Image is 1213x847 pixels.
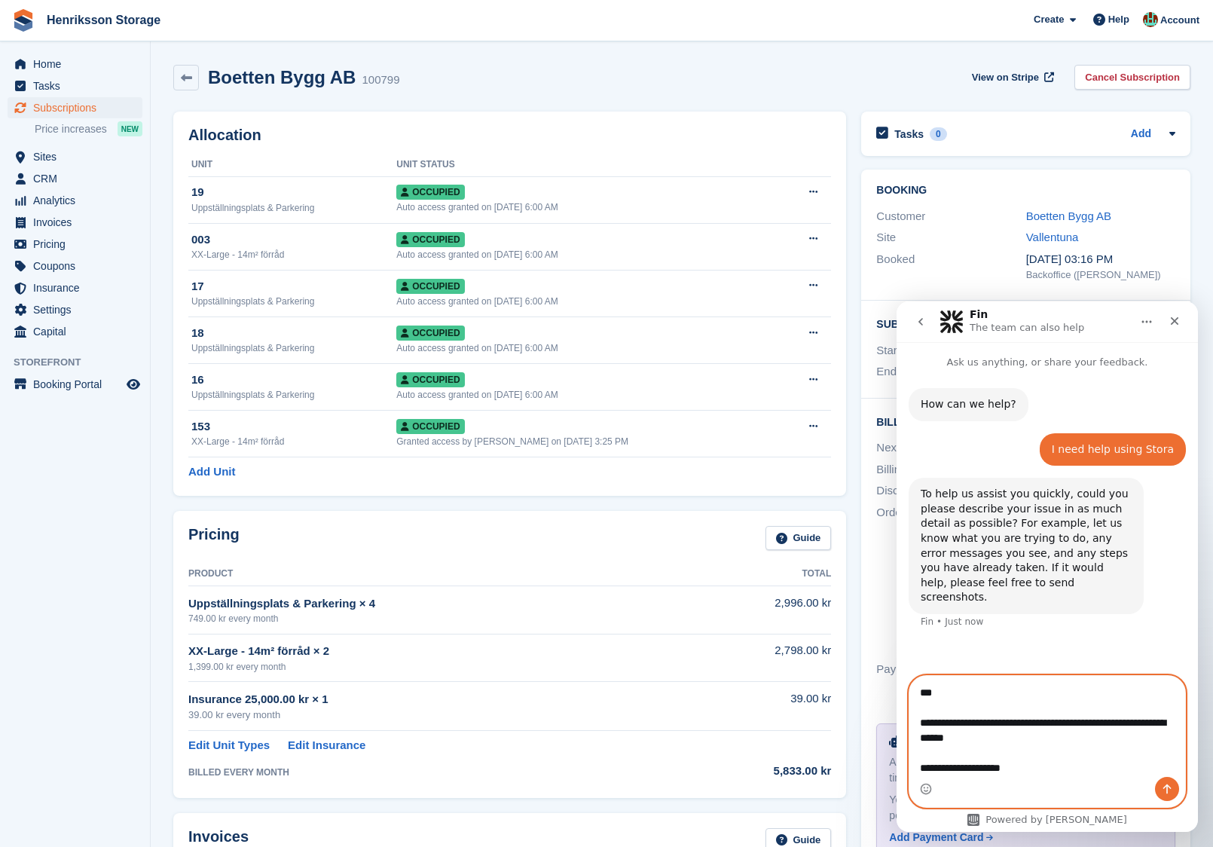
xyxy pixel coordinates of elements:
div: Uppställningsplats & Parkering [191,201,396,215]
span: Occupied [396,372,464,387]
div: Payment method [876,661,1025,678]
a: menu [8,255,142,277]
span: Occupied [396,185,464,200]
span: Price increases [35,122,107,136]
div: BILLED EVERY MONTH [188,766,680,779]
div: Insurance 25,000.00 kr × 1 [188,691,680,708]
img: stora-icon-8386f47178a22dfd0bd8f6a31ec36ba5ce8667c1dd55bd0f319d3a0aa187defe.svg [12,9,35,32]
div: Auto access granted on [DATE] 6:00 AM [396,341,779,355]
div: XX-Large - 14m² förråd × 2 [188,643,680,660]
div: Customer [876,208,1025,225]
div: Automate payments [889,733,1163,751]
a: Vallentuna [1026,231,1079,243]
h2: Booking [876,185,1175,197]
div: Uppställningsplats & Parkering × 4 [188,595,680,613]
div: 749.00 kr every month [188,612,680,625]
div: Granted access by [PERSON_NAME] on [DATE] 3:25 PM [396,435,779,448]
a: Edit Insurance [288,737,365,754]
span: Capital [33,321,124,342]
a: Cancel Subscription [1074,65,1190,90]
a: menu [8,277,142,298]
div: 1,399.00 kr every month [188,660,680,674]
div: Auto access granted on [DATE] 6:00 AM [396,200,779,214]
div: You can add it for them, or request they do so via their portal. [889,792,1163,824]
div: Auto access granted on [DATE] 6:00 AM [396,295,779,308]
th: Unit Status [396,153,779,177]
div: XX-Large - 14m² förråd [191,435,396,448]
a: menu [8,168,142,189]
span: Coupons [33,255,124,277]
div: Billing period [876,461,1025,479]
h2: Boetten Bygg AB [208,67,356,87]
a: menu [8,75,142,96]
a: Add Unit [188,463,235,481]
div: 0 [930,127,947,141]
th: Unit [188,153,396,177]
div: Booked [876,251,1025,283]
div: Discount [876,482,1025,500]
span: Create [1034,12,1064,27]
div: Next invoice [876,439,1025,457]
span: Subscriptions [33,97,124,118]
a: menu [8,212,142,233]
iframe: To enrich screen reader interactions, please activate Accessibility in Grammarly extension settings [897,301,1198,832]
div: 19 [191,184,396,201]
div: Site [876,229,1025,246]
span: Account [1160,13,1199,28]
div: Auto access granted on [DATE] 6:00 AM [396,248,779,261]
th: Product [188,562,680,586]
span: Insurance [33,277,124,298]
div: 153 [191,418,396,436]
a: Edit Unit Types [188,737,270,754]
img: Isak Martinelle [1143,12,1158,27]
a: menu [8,97,142,118]
div: Auto access granted on [DATE] 6:00 AM [396,388,779,402]
h2: Pricing [188,526,240,551]
a: menu [8,374,142,395]
td: 2,996.00 kr [680,586,832,634]
h2: Allocation [188,127,831,144]
div: Uppställningsplats & Parkering [191,295,396,308]
td: 2,798.00 kr [680,634,832,681]
span: Occupied [396,326,464,341]
div: Add their debit or credit card to remove admin and save time. [889,754,1163,786]
span: Settings [33,299,124,320]
th: Total [680,562,832,586]
div: 16 [191,372,396,389]
div: Start [876,342,1025,359]
span: Occupied [396,419,464,434]
span: Home [33,54,124,75]
a: Guide [765,526,832,551]
span: Sites [33,146,124,167]
div: Uppställningsplats & Parkering [191,341,396,355]
a: menu [8,190,142,211]
a: menu [8,321,142,342]
a: menu [8,146,142,167]
a: Henriksson Storage [41,8,167,32]
a: View on Stripe [966,65,1057,90]
div: End [876,363,1025,381]
div: Order number [876,504,1025,657]
div: Backoffice ([PERSON_NAME]) [1026,268,1175,283]
span: Occupied [396,279,464,294]
div: [DATE] 03:16 PM [1026,251,1175,268]
a: menu [8,299,142,320]
div: XX-Large - 14m² förråd [191,248,396,261]
td: 39.00 kr [680,682,832,731]
a: Add Payment Card [889,830,1156,845]
a: menu [8,54,142,75]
